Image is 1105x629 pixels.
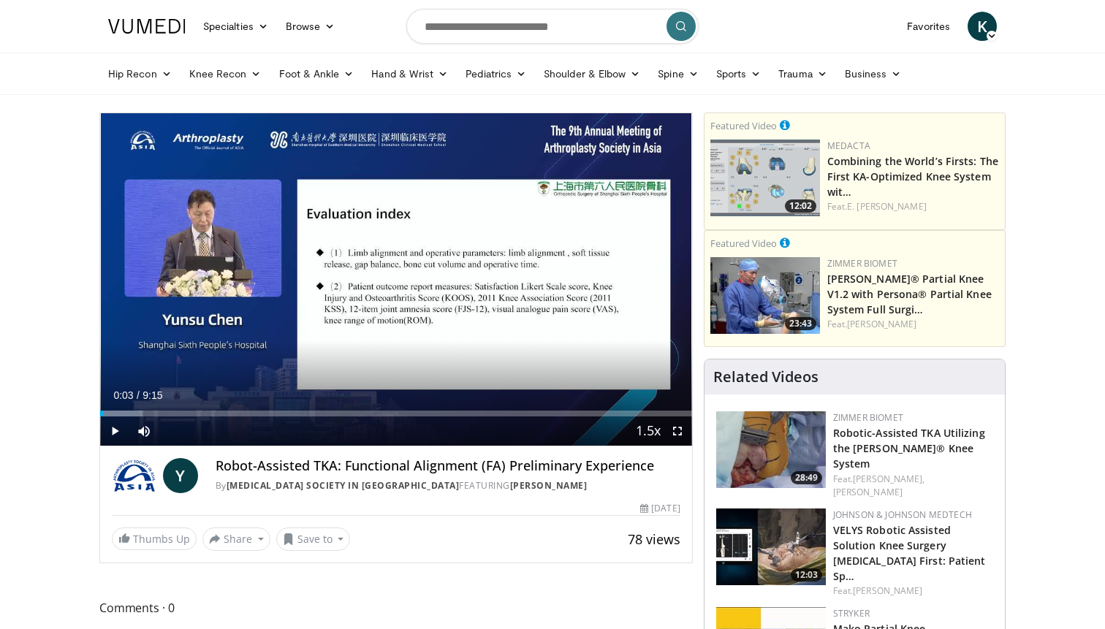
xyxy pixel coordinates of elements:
span: 28:49 [791,471,822,484]
img: 8628d054-67c0-4db7-8e0b-9013710d5e10.150x105_q85_crop-smart_upscale.jpg [716,411,826,488]
button: Share [202,527,270,551]
div: Feat. [833,473,993,499]
img: aaf1b7f9-f888-4d9f-a252-3ca059a0bd02.150x105_q85_crop-smart_upscale.jpg [710,140,820,216]
a: Hip Recon [99,59,181,88]
a: [MEDICAL_DATA] Society in [GEOGRAPHIC_DATA] [227,479,460,492]
div: Progress Bar [100,411,692,416]
a: Specialties [194,12,277,41]
span: 78 views [628,530,680,548]
a: Business [836,59,911,88]
h4: Robot-Assisted TKA: Functional Alignment (FA) Preliminary Experience [216,458,680,474]
span: 0:03 [113,389,133,401]
a: Y [163,458,198,493]
a: 12:03 [716,508,826,585]
a: Combining the World’s Firsts: The First KA-Optimized Knee System wit… [827,154,998,199]
a: VELYS Robotic Assisted Solution Knee Surgery [MEDICAL_DATA] First: Patient Sp… [833,523,986,583]
a: Foot & Ankle [270,59,363,88]
button: Save to [276,527,351,551]
button: Playback Rate [634,416,663,446]
a: Spine [649,59,707,88]
a: Stryker [833,607,870,620]
span: 23:43 [785,317,816,330]
img: abe8434e-c392-4864-8b80-6cc2396b85ec.150x105_q85_crop-smart_upscale.jpg [716,508,826,585]
small: Featured Video [710,119,777,132]
div: By FEATURING [216,479,680,492]
a: Sports [707,59,770,88]
a: Medacta [827,140,870,152]
a: Browse [277,12,344,41]
div: [DATE] [640,502,680,515]
span: / [137,389,140,401]
a: Shoulder & Elbow [535,59,649,88]
a: 12:02 [710,140,820,216]
div: Feat. [833,584,993,598]
a: [PERSON_NAME] [510,479,588,492]
video-js: Video Player [100,113,692,446]
img: VuMedi Logo [108,19,186,34]
a: Zimmer Biomet [827,257,897,270]
a: Robotic-Assisted TKA Utilizing the [PERSON_NAME]® Knee System [833,426,985,470]
a: [PERSON_NAME] [847,318,916,330]
h4: Related Videos [713,368,819,386]
a: 28:49 [716,411,826,488]
a: 23:43 [710,257,820,334]
span: 12:02 [785,199,816,213]
button: Mute [129,416,159,446]
a: Trauma [770,59,836,88]
a: [PERSON_NAME]® Partial Knee V1.2 with Persona® Partial Knee System Full Surgi… [827,272,992,316]
span: 12:03 [791,568,822,582]
a: Johnson & Johnson MedTech [833,508,972,521]
a: Zimmer Biomet [833,411,903,424]
a: Hand & Wrist [362,59,457,88]
a: Thumbs Up [112,527,197,550]
input: Search topics, interventions [406,9,699,44]
button: Fullscreen [663,416,692,446]
button: Play [100,416,129,446]
a: K [968,12,997,41]
div: Feat. [827,200,999,213]
a: Pediatrics [457,59,535,88]
a: [PERSON_NAME] [853,584,922,597]
img: 99b1778f-d2b2-419a-8659-7269f4b428ba.150x105_q85_crop-smart_upscale.jpg [710,257,820,334]
img: Arthroplasty Society in Asia [112,458,157,493]
a: [PERSON_NAME] [833,486,903,498]
a: [PERSON_NAME], [853,473,924,485]
a: Knee Recon [181,59,270,88]
span: 9:15 [143,389,162,401]
small: Featured Video [710,237,777,250]
span: Comments 0 [99,598,693,617]
div: Feat. [827,318,999,331]
a: E. [PERSON_NAME] [847,200,927,213]
a: Favorites [898,12,959,41]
